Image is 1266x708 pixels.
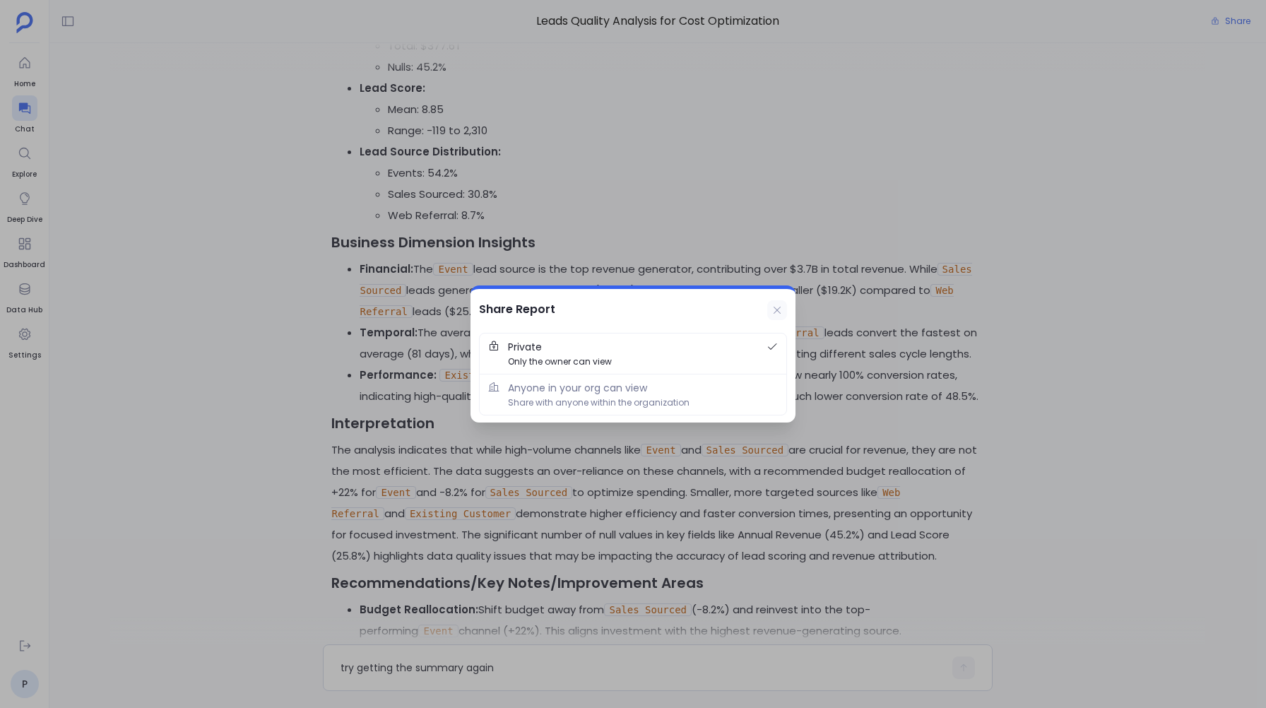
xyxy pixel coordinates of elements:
button: PrivateOnly the owner can view [480,334,786,374]
span: Anyone in your org can view [508,380,647,396]
span: Private [508,339,542,355]
span: Only the owner can view [508,355,612,368]
span: Share with anyone within the organization [508,396,690,409]
h2: Share Report [479,300,555,319]
button: Anyone in your org can viewShare with anyone within the organization [480,374,786,415]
